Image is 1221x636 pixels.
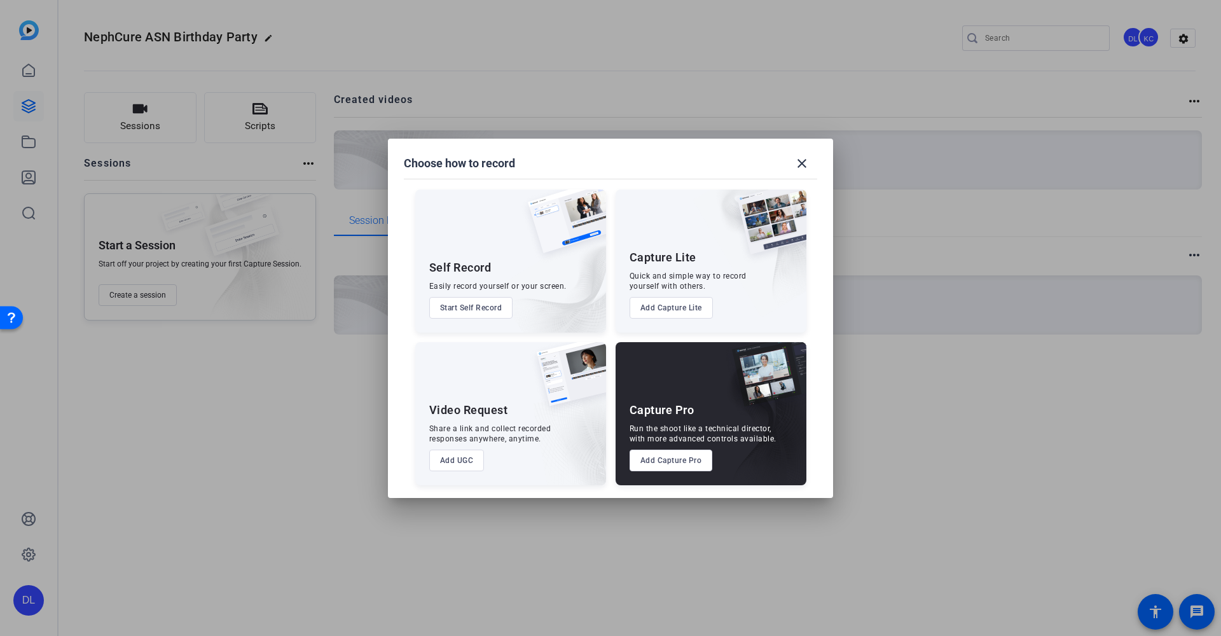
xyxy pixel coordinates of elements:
[794,156,810,171] mat-icon: close
[630,250,696,265] div: Capture Lite
[429,260,492,275] div: Self Record
[429,297,513,319] button: Start Self Record
[630,271,747,291] div: Quick and simple way to record yourself with others.
[728,190,806,267] img: capture-lite.png
[630,450,713,471] button: Add Capture Pro
[630,424,776,444] div: Run the shoot like a technical director, with more advanced controls available.
[532,382,606,485] img: embarkstudio-ugc-content.png
[693,190,806,317] img: embarkstudio-capture-lite.png
[429,281,567,291] div: Easily record yourself or your screen.
[429,450,485,471] button: Add UGC
[712,358,806,485] img: embarkstudio-capture-pro.png
[495,217,606,333] img: embarkstudio-self-record.png
[630,297,713,319] button: Add Capture Lite
[404,156,515,171] h1: Choose how to record
[429,424,551,444] div: Share a link and collect recorded responses anywhere, anytime.
[518,190,606,266] img: self-record.png
[429,403,508,418] div: Video Request
[630,403,694,418] div: Capture Pro
[722,342,806,420] img: capture-pro.png
[527,342,606,419] img: ugc-content.png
